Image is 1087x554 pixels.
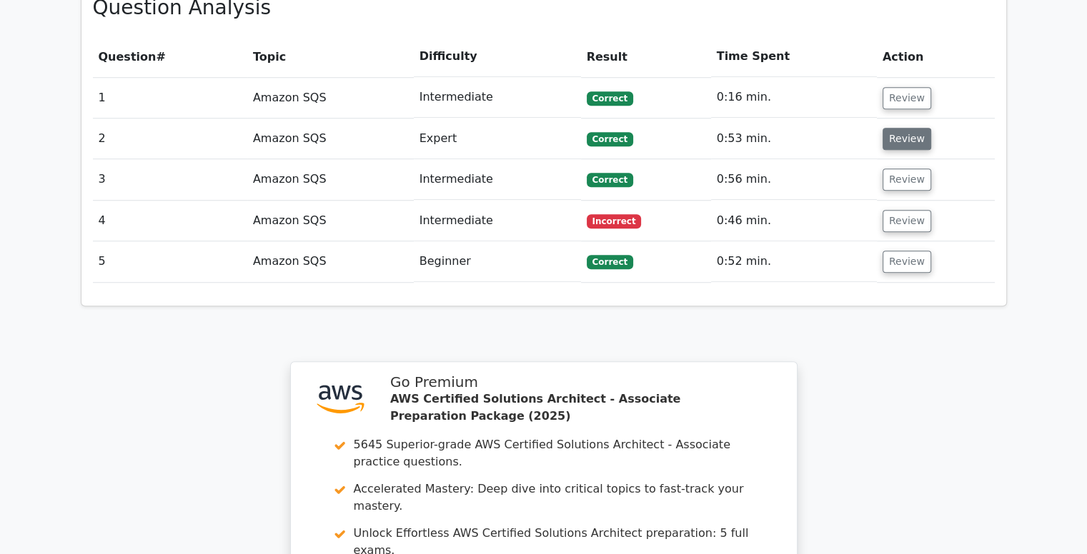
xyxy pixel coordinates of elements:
td: Amazon SQS [247,159,414,200]
td: 0:46 min. [711,201,877,241]
td: Beginner [414,241,581,282]
span: Correct [587,132,633,146]
th: Time Spent [711,36,877,77]
td: 0:56 min. [711,159,877,200]
span: Correct [587,173,633,187]
td: Intermediate [414,201,581,241]
button: Review [883,168,931,191]
td: 0:53 min. [711,119,877,159]
td: 5 [93,241,247,282]
td: 0:52 min. [711,241,877,282]
span: Correct [587,91,633,106]
td: Amazon SQS [247,241,414,282]
th: # [93,36,247,77]
td: Amazon SQS [247,119,414,159]
td: Amazon SQS [247,201,414,241]
button: Review [883,210,931,232]
td: Intermediate [414,77,581,118]
td: 3 [93,159,247,200]
td: Amazon SQS [247,77,414,118]
th: Action [877,36,995,77]
button: Review [883,251,931,273]
span: Question [99,50,157,64]
td: 4 [93,201,247,241]
th: Result [581,36,711,77]
td: 1 [93,77,247,118]
button: Review [883,128,931,150]
span: Correct [587,255,633,269]
td: 0:16 min. [711,77,877,118]
td: Intermediate [414,159,581,200]
span: Incorrect [587,214,642,228]
td: Expert [414,119,581,159]
th: Topic [247,36,414,77]
td: 2 [93,119,247,159]
button: Review [883,87,931,109]
th: Difficulty [414,36,581,77]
